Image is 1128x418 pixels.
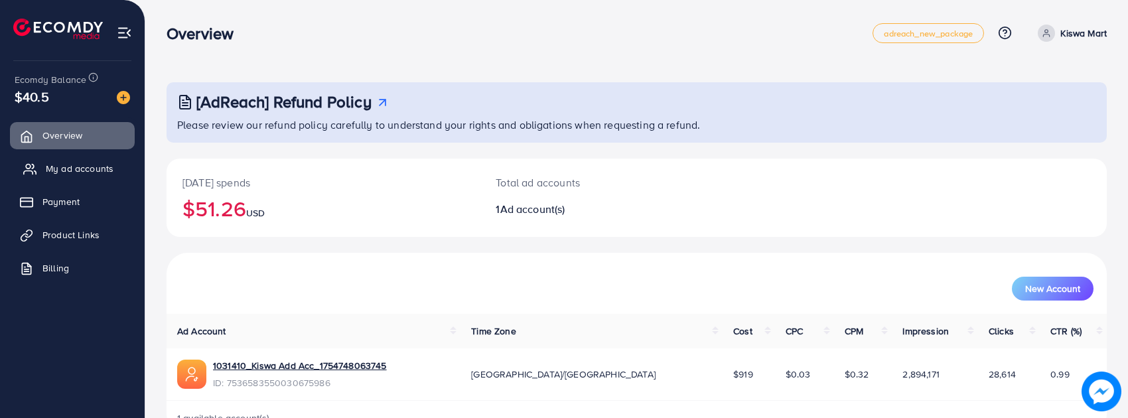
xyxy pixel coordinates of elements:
[989,324,1014,338] span: Clicks
[167,24,244,43] h3: Overview
[845,324,863,338] span: CPM
[786,324,803,338] span: CPC
[117,25,132,40] img: menu
[471,368,656,381] span: [GEOGRAPHIC_DATA]/[GEOGRAPHIC_DATA]
[1082,372,1121,411] img: image
[1032,25,1107,42] a: Kiswa Mart
[42,129,82,142] span: Overview
[10,155,135,182] a: My ad accounts
[1050,368,1070,381] span: 0.99
[1060,25,1107,41] p: Kiswa Mart
[42,228,100,242] span: Product Links
[42,261,69,275] span: Billing
[117,91,130,104] img: image
[42,195,80,208] span: Payment
[1050,324,1082,338] span: CTR (%)
[213,376,387,389] span: ID: 7536583550030675986
[786,368,811,381] span: $0.03
[177,324,226,338] span: Ad Account
[15,73,86,86] span: Ecomdy Balance
[10,188,135,215] a: Payment
[902,324,949,338] span: Impression
[246,206,265,220] span: USD
[873,23,984,43] a: adreach_new_package
[500,202,565,216] span: Ad account(s)
[989,368,1016,381] span: 28,614
[46,162,113,175] span: My ad accounts
[902,368,939,381] span: 2,894,171
[884,29,973,38] span: adreach_new_package
[10,222,135,248] a: Product Links
[733,368,753,381] span: $919
[177,117,1099,133] p: Please review our refund policy carefully to understand your rights and obligations when requesti...
[177,360,206,389] img: ic-ads-acc.e4c84228.svg
[10,255,135,281] a: Billing
[496,203,699,216] h2: 1
[182,174,464,190] p: [DATE] spends
[15,87,49,106] span: $40.5
[496,174,699,190] p: Total ad accounts
[471,324,516,338] span: Time Zone
[845,368,869,381] span: $0.32
[213,359,387,372] a: 1031410_Kiswa Add Acc_1754748063745
[196,92,372,111] h3: [AdReach] Refund Policy
[182,196,464,221] h2: $51.26
[733,324,752,338] span: Cost
[10,122,135,149] a: Overview
[1025,284,1080,293] span: New Account
[13,19,103,39] img: logo
[1012,277,1093,301] button: New Account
